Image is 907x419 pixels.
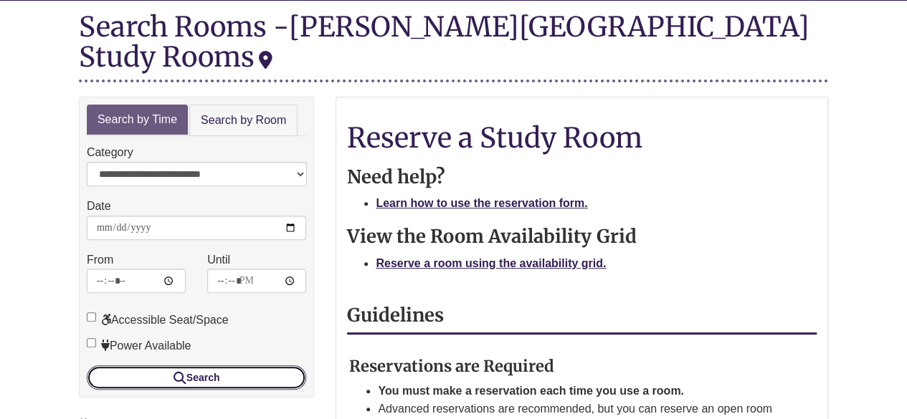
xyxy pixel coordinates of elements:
[189,105,298,137] a: Search by Room
[376,197,587,209] a: Learn how to use the reservation form.
[347,122,817,153] h1: Reserve a Study Room
[87,197,111,216] label: Date
[349,356,554,376] strong: Reservations are Required
[207,251,230,269] label: Until
[87,365,306,390] button: Search
[347,225,636,248] strong: View the Room Availability Grid
[87,312,96,322] input: Accessible Seat/Space
[378,385,684,397] strong: You must make a reservation each time you use a room.
[376,257,606,269] a: Reserve a room using the availability grid.
[87,143,133,162] label: Category
[87,338,96,347] input: Power Available
[87,251,113,269] label: From
[87,311,229,329] label: Accessible Seat/Space
[87,105,188,135] a: Search by Time
[87,337,191,355] label: Power Available
[347,165,445,188] strong: Need help?
[79,11,828,82] div: Search Rooms -
[347,304,444,327] strong: Guidelines
[79,9,809,74] div: [PERSON_NAME][GEOGRAPHIC_DATA] Study Rooms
